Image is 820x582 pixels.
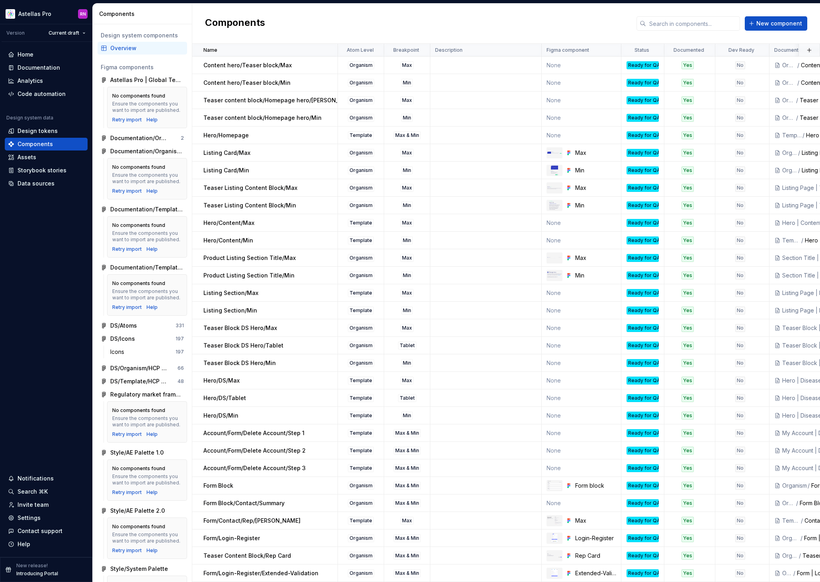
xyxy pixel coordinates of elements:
div: Ready for QA [627,377,659,385]
div: Yes [681,307,694,314]
div: 197 [176,349,184,355]
div: Tablet [398,342,416,350]
div: Min [575,271,616,279]
div: Documentation/Template/HCP Portal 2 [110,264,184,271]
div: Yes [681,114,694,122]
p: Status [635,47,649,53]
a: DS/Atoms331 [98,319,187,332]
div: No [735,166,745,174]
div: Max [400,149,414,157]
div: Documentation [18,64,60,72]
div: Max [400,324,414,332]
div: Style/AE Palette 2.0 [110,507,165,515]
p: Hero/Homepage [203,131,249,139]
h2: Components [205,16,265,31]
div: No components found [112,93,165,99]
div: Icons [110,348,127,356]
div: Yes [681,149,694,157]
div: Design system data [6,115,53,121]
img: b2369ad3-f38c-46c1-b2a2-f2452fdbdcd2.png [6,9,15,19]
a: Help [146,188,158,194]
p: Content hero/Teaser block/Max [203,61,292,69]
td: None [542,232,621,249]
a: Help [146,117,158,123]
div: Organism [782,149,797,157]
div: Ensure the components you want to import are published. [112,230,182,243]
div: No [735,96,745,104]
div: Max [575,254,616,262]
div: No [735,184,745,192]
td: None [542,372,621,389]
button: New component [745,16,807,31]
a: DS/Template/HCP Portal48 [98,375,187,388]
div: Template [348,131,374,139]
div: Ready for QA [627,96,659,104]
p: Teaser Block DS Hero/Min [203,359,276,367]
div: No [735,79,745,87]
div: Organism [348,114,374,122]
div: DS/Atoms [110,322,137,330]
a: Documentation/Template/HCP Portal 2 [98,261,187,274]
img: Rep Card [547,553,562,558]
div: Max [400,289,414,297]
div: Yes [681,184,694,192]
div: Template [348,236,374,244]
div: / [797,149,802,157]
div: Template [348,307,374,314]
div: Help [146,304,158,311]
div: DS/Icons [110,335,135,343]
div: No components found [112,164,165,170]
div: Template [782,236,800,244]
div: Yes [681,359,694,367]
td: None [542,319,621,337]
div: Ready for QA [627,79,659,87]
img: Min [549,201,560,210]
a: Analytics [5,74,88,87]
div: Yes [681,271,694,279]
div: / [797,61,801,69]
span: Current draft [49,30,79,36]
div: Max [400,96,414,104]
div: Yes [681,342,694,350]
p: New release! [16,562,48,569]
div: No [735,201,745,209]
a: Overview [98,42,187,55]
div: Organism [348,201,374,209]
div: Min [575,166,616,174]
p: Documented [674,47,704,53]
div: Max [400,219,414,227]
div: Organism [348,271,374,279]
p: Atom Level [347,47,374,53]
p: Teaser Listing Content Block/Max [203,184,297,192]
div: Min [401,79,413,87]
button: Retry import [112,547,142,554]
div: Storybook stories [18,166,66,174]
a: Style/System Palette [98,562,187,575]
div: Documentation/Organism/HCP Portal [110,134,170,142]
div: Notifications [18,475,54,482]
div: Help [146,246,158,252]
img: Max [547,257,562,258]
p: Hero/DS/Max [203,377,240,385]
img: Max [547,186,562,189]
a: DS/Icons197 [98,332,187,345]
td: None [542,57,621,74]
div: Min [575,201,616,209]
a: Home [5,48,88,61]
div: Ready for QA [627,166,659,174]
div: Components [99,10,189,18]
div: Yes [681,254,694,262]
div: Organism [348,96,374,104]
img: Min [551,166,558,175]
div: Documentation/Organism/HCP Portal 2 [110,147,184,155]
div: No [735,219,745,227]
div: Template [782,131,802,139]
div: Min [401,359,413,367]
button: Retry import [112,489,142,496]
div: Min [401,114,413,122]
p: Teaser Block DS Hero/Max [203,324,277,332]
div: No [735,236,745,244]
div: / [800,236,805,244]
a: Regulatory market framework [98,388,187,401]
